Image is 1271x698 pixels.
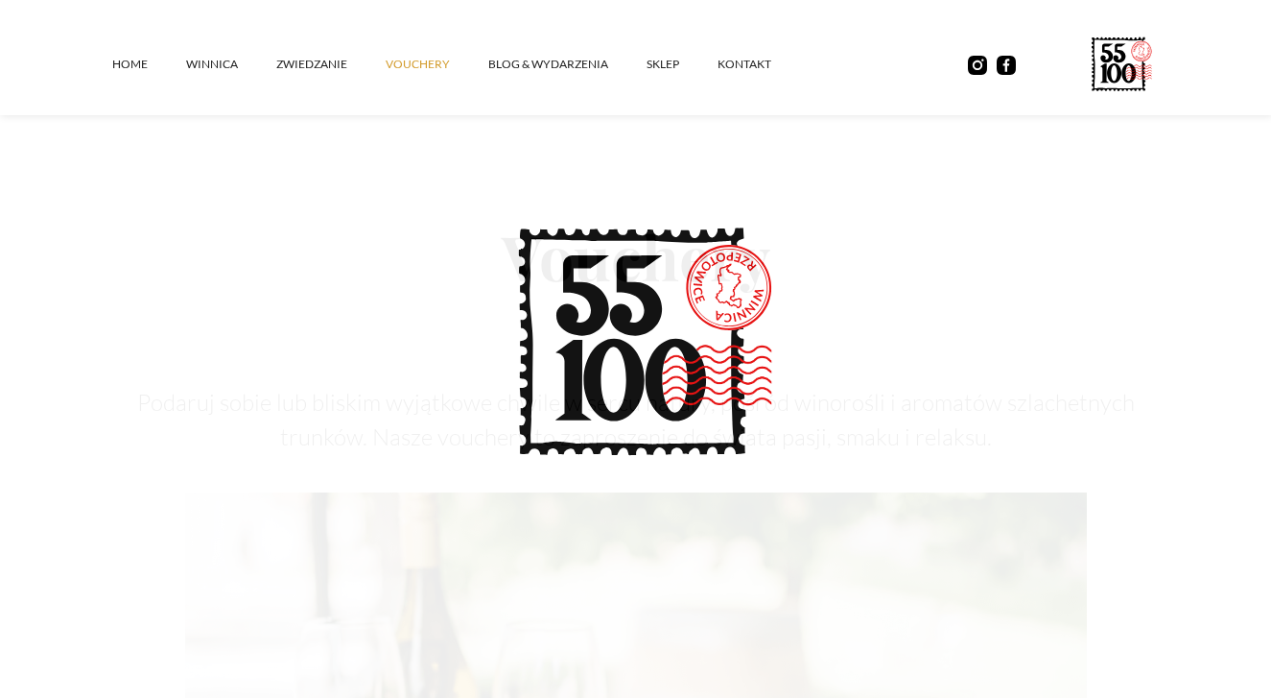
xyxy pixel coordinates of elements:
a: SKLEP [647,36,718,93]
a: vouchery [386,36,488,93]
a: ZWIEDZANIE [276,36,386,93]
a: Home [112,36,186,93]
a: Blog & Wydarzenia [488,36,647,93]
a: winnica [186,36,276,93]
a: kontakt [718,36,810,93]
